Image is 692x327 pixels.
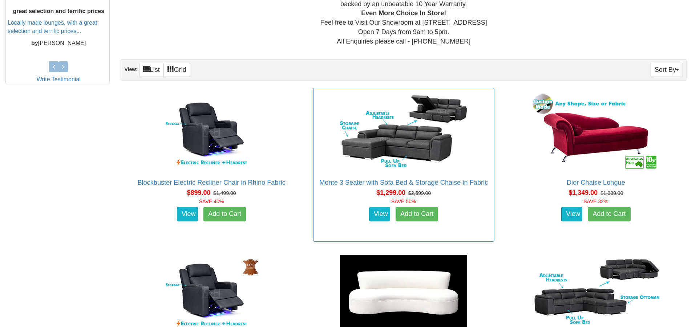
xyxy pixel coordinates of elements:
a: Blockbuster Electric Recliner Chair in Rhino Fabric [137,179,285,186]
p: [PERSON_NAME] [8,39,109,48]
a: List [139,63,164,77]
b: great selection and terrific prices [13,8,104,14]
button: Sort By [651,63,683,77]
a: Monte 3 Seater with Sofa Bed & Storage Chaise in Fabric [319,179,488,186]
b: by [31,40,38,46]
del: $1,999.00 [600,190,623,196]
del: $2,599.00 [408,190,431,196]
font: SAVE 50% [391,199,416,204]
a: Write Testimonial [37,76,81,82]
img: Blockbuster Electric Recliner Chair in Rhino Fabric [146,92,277,172]
a: View [177,207,198,221]
font: SAVE 32% [583,199,608,204]
a: Locally made lounges, with a great selection and terrific prices... [8,20,97,34]
a: Add to Cart [396,207,438,221]
font: SAVE 40% [199,199,224,204]
img: Monte 3 Seater with Sofa Bed & Storage Chaise in Fabric [338,92,469,172]
span: $1,349.00 [568,189,598,196]
b: Even More Choice In Store! [361,9,446,17]
img: Dior Chaise Longue [530,92,661,172]
a: View [561,207,582,221]
a: Add to Cart [203,207,246,221]
span: $1,299.00 [376,189,405,196]
span: $899.00 [187,189,210,196]
strong: View: [124,66,137,72]
a: Dior Chaise Longue [567,179,625,186]
del: $1,499.00 [213,190,236,196]
a: Add to Cart [588,207,630,221]
a: Grid [163,63,190,77]
a: View [369,207,390,221]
